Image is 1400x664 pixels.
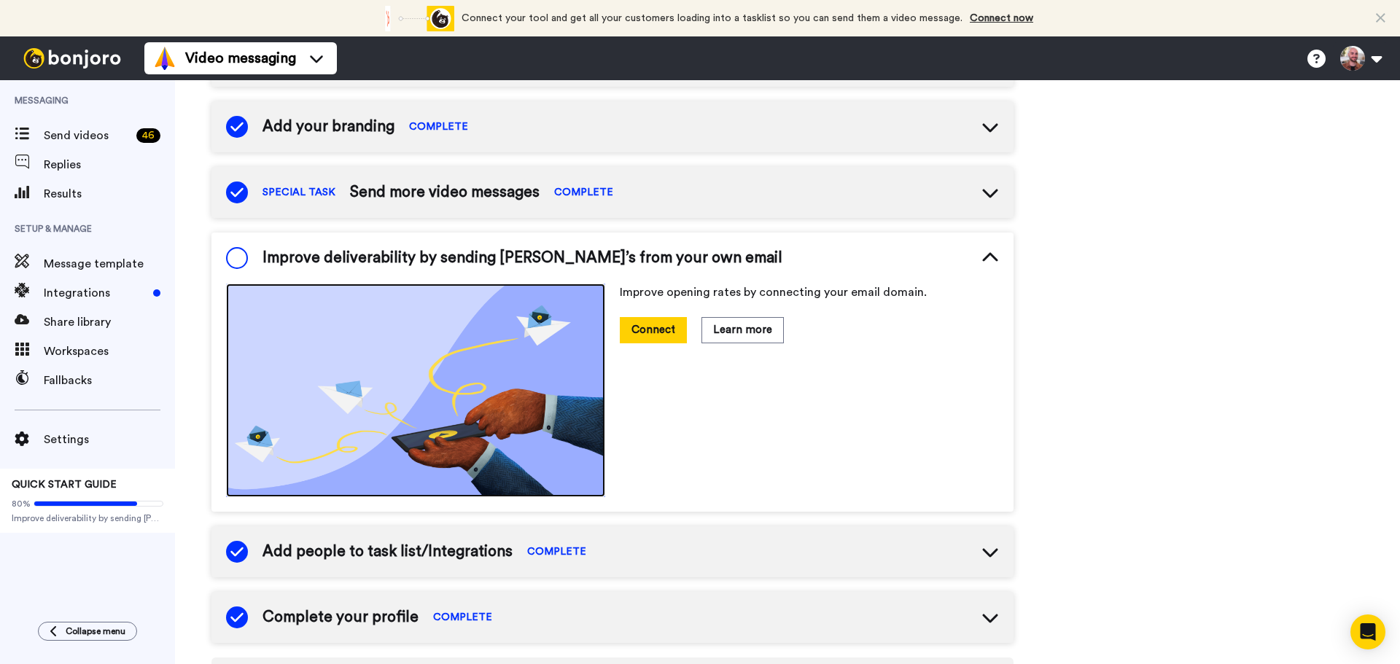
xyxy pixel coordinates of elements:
span: Replies [44,156,175,173]
span: Complete your profile [262,606,419,628]
span: Collapse menu [66,625,125,637]
a: Connect now [970,13,1033,23]
span: Integrations [44,284,147,302]
span: Share library [44,313,175,331]
span: Connect your tool and get all your customers loading into a tasklist so you can send them a video... [462,13,962,23]
span: Results [44,185,175,203]
span: COMPLETE [554,185,613,200]
div: 46 [136,128,160,143]
span: Add your branding [262,116,394,138]
span: COMPLETE [433,610,492,625]
span: Improve deliverability by sending [PERSON_NAME]’s from your own email [262,247,782,269]
span: COMPLETE [409,120,468,134]
span: Send more video messages [350,181,540,203]
div: animation [374,6,454,31]
button: Connect [620,317,687,343]
span: 80% [12,498,31,509]
span: Improve deliverability by sending [PERSON_NAME]’s from your own email [12,512,163,524]
span: Send videos [44,127,131,144]
p: Improve opening rates by connecting your email domain. [620,284,999,301]
button: Learn more [701,317,784,343]
span: QUICK START GUIDE [12,480,117,490]
span: SPECIAL TASK [262,185,335,200]
img: dd6c8a9f1ed48e0e95fda52f1ebb0ebe.png [226,284,605,497]
span: Fallbacks [44,372,175,389]
img: vm-color.svg [153,47,176,70]
span: Settings [44,431,175,448]
span: Message template [44,255,175,273]
span: COMPLETE [527,544,586,559]
div: Open Intercom Messenger [1350,614,1385,649]
span: Add people to task list/Integrations [262,541,513,563]
span: Video messaging [185,48,296,69]
button: Collapse menu [38,622,137,641]
img: bj-logo-header-white.svg [17,48,127,69]
span: Workspaces [44,343,175,360]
